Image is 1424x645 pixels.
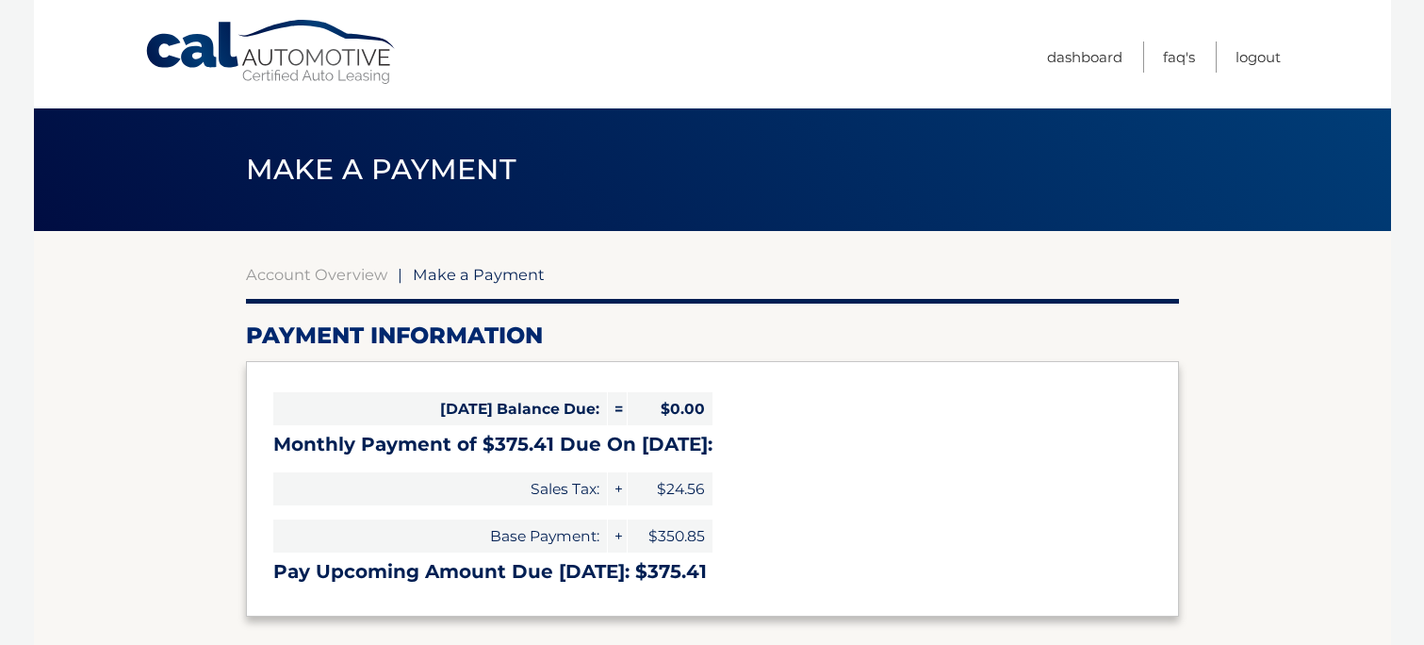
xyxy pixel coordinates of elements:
[1047,41,1122,73] a: Dashboard
[1163,41,1195,73] a: FAQ's
[273,520,607,553] span: Base Payment:
[1236,41,1281,73] a: Logout
[628,472,712,505] span: $24.56
[413,265,545,284] span: Make a Payment
[246,322,1179,350] h2: Payment Information
[144,19,399,86] a: Cal Automotive
[273,392,607,425] span: [DATE] Balance Due:
[273,560,1152,584] h3: Pay Upcoming Amount Due [DATE]: $375.41
[608,520,627,553] span: +
[608,472,627,505] span: +
[273,433,1152,456] h3: Monthly Payment of $375.41 Due On [DATE]:
[246,152,516,187] span: Make a Payment
[273,472,607,505] span: Sales Tax:
[246,265,387,284] a: Account Overview
[608,392,627,425] span: =
[628,392,712,425] span: $0.00
[398,265,402,284] span: |
[628,520,712,553] span: $350.85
